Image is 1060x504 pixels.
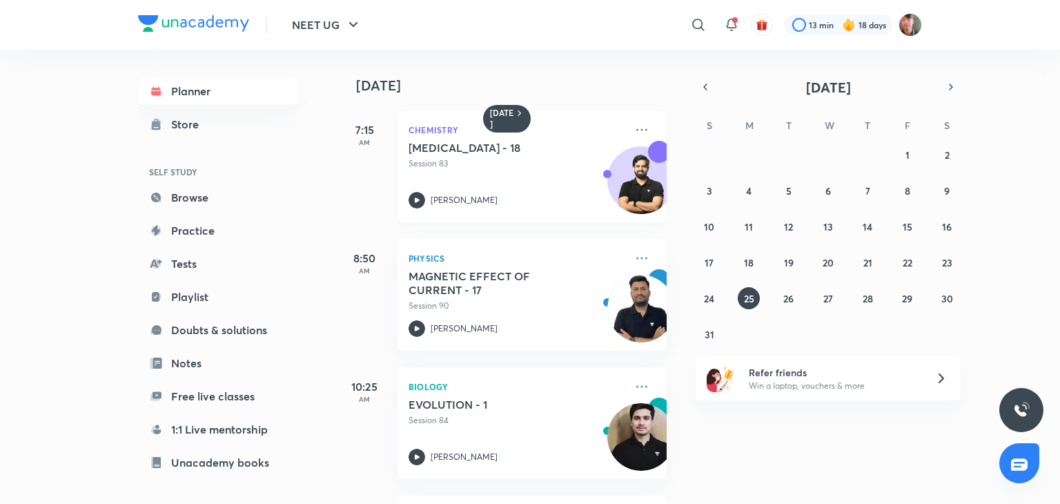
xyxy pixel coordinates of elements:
p: Session 83 [409,157,625,170]
img: Avatar [608,154,674,220]
abbr: Monday [745,119,754,132]
button: August 17, 2025 [698,251,720,273]
h6: [DATE] [490,108,514,130]
p: [PERSON_NAME] [431,194,498,206]
p: AM [337,138,392,146]
button: August 29, 2025 [896,287,919,309]
a: Free live classes [138,382,298,410]
abbr: August 22, 2025 [903,256,912,269]
button: August 16, 2025 [936,215,958,238]
h5: 10:25 [337,378,392,395]
button: August 12, 2025 [778,215,800,238]
abbr: Thursday [865,119,870,132]
h5: 8:50 [337,250,392,266]
abbr: August 27, 2025 [823,292,833,305]
abbr: August 26, 2025 [783,292,794,305]
abbr: Tuesday [786,119,792,132]
button: August 30, 2025 [936,287,958,309]
p: [PERSON_NAME] [431,322,498,335]
img: Company Logo [138,15,249,32]
a: 1:1 Live mentorship [138,416,298,443]
abbr: August 20, 2025 [823,256,834,269]
a: Notes [138,349,298,377]
abbr: August 16, 2025 [942,220,952,233]
button: August 13, 2025 [817,215,839,238]
button: August 6, 2025 [817,180,839,202]
a: Company Logo [138,15,249,35]
h5: MAGNETIC EFFECT OF CURRENT - 17 [409,269,580,297]
abbr: August 18, 2025 [744,256,754,269]
h5: HYDROCARBONS - 18 [409,141,580,155]
button: avatar [751,14,773,36]
abbr: Wednesday [825,119,834,132]
abbr: Sunday [707,119,712,132]
p: Win a laptop, vouchers & more [749,380,919,392]
a: Tests [138,250,298,278]
abbr: August 23, 2025 [942,256,952,269]
a: Doubts & solutions [138,316,298,344]
button: August 8, 2025 [896,180,919,202]
a: Browse [138,184,298,211]
h6: SELF STUDY [138,160,298,184]
abbr: August 5, 2025 [786,184,792,197]
p: Biology [409,378,625,395]
a: Store [138,110,298,138]
h4: [DATE] [356,77,680,94]
abbr: August 24, 2025 [704,292,714,305]
p: Session 84 [409,414,625,427]
button: August 4, 2025 [738,180,760,202]
abbr: August 11, 2025 [745,220,753,233]
a: Unacademy books [138,449,298,476]
a: Practice [138,217,298,244]
button: August 10, 2025 [698,215,720,238]
abbr: August 9, 2025 [944,184,950,197]
img: Ravii [899,13,922,37]
p: [PERSON_NAME] [431,451,498,463]
button: August 20, 2025 [817,251,839,273]
button: August 27, 2025 [817,287,839,309]
abbr: August 21, 2025 [863,256,872,269]
div: Store [171,116,207,133]
button: August 7, 2025 [856,180,879,202]
button: August 19, 2025 [778,251,800,273]
h5: 7:15 [337,122,392,138]
abbr: August 3, 2025 [707,184,712,197]
abbr: August 4, 2025 [746,184,752,197]
button: NEET UG [284,11,370,39]
button: August 28, 2025 [856,287,879,309]
span: [DATE] [806,78,851,97]
button: August 26, 2025 [778,287,800,309]
abbr: August 25, 2025 [744,292,754,305]
button: August 21, 2025 [856,251,879,273]
abbr: August 6, 2025 [825,184,831,197]
p: AM [337,395,392,403]
abbr: August 12, 2025 [784,220,793,233]
h6: Refer friends [749,365,919,380]
a: Planner [138,77,298,105]
p: AM [337,266,392,275]
abbr: August 17, 2025 [705,256,714,269]
abbr: August 14, 2025 [863,220,872,233]
abbr: August 19, 2025 [784,256,794,269]
abbr: August 10, 2025 [704,220,714,233]
p: Physics [409,250,625,266]
img: avatar [756,19,768,31]
abbr: August 29, 2025 [902,292,912,305]
abbr: August 7, 2025 [865,184,870,197]
img: streak [842,18,856,32]
button: August 22, 2025 [896,251,919,273]
button: August 9, 2025 [936,180,958,202]
button: August 2, 2025 [936,144,958,166]
button: August 25, 2025 [738,287,760,309]
button: August 3, 2025 [698,180,720,202]
img: ttu [1013,402,1030,418]
button: August 23, 2025 [936,251,958,273]
button: August 31, 2025 [698,323,720,345]
button: August 11, 2025 [738,215,760,238]
p: Chemistry [409,122,625,138]
button: August 5, 2025 [778,180,800,202]
abbr: August 30, 2025 [941,292,953,305]
p: Session 90 [409,300,625,312]
abbr: Saturday [944,119,950,132]
abbr: August 13, 2025 [823,220,833,233]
